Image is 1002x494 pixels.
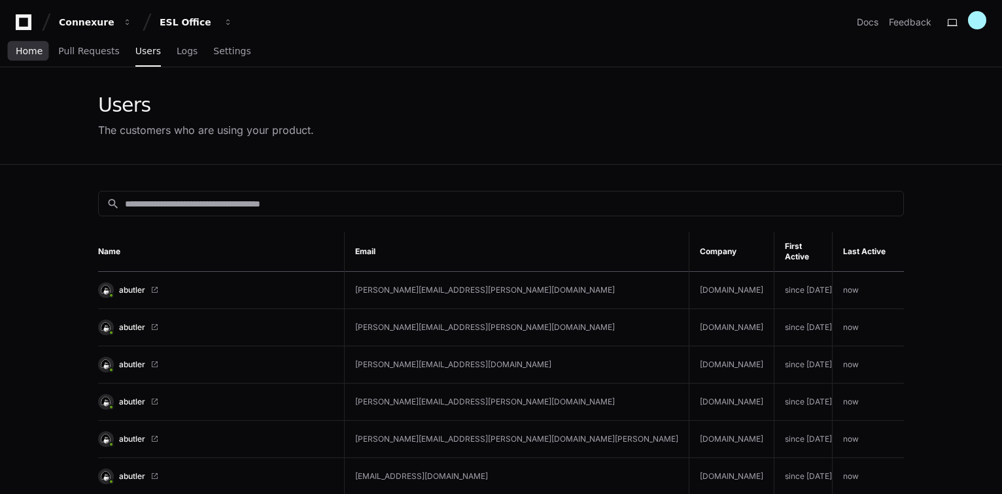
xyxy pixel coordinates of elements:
mat-icon: search [107,197,120,210]
span: abutler [119,397,145,407]
span: abutler [119,359,145,370]
img: 16.svg [99,358,112,370]
td: [PERSON_NAME][EMAIL_ADDRESS][PERSON_NAME][DOMAIN_NAME] [345,309,689,346]
span: abutler [119,434,145,444]
th: Company [689,232,774,272]
div: Connexure [59,16,115,29]
th: Email [345,232,689,272]
td: [PERSON_NAME][EMAIL_ADDRESS][PERSON_NAME][DOMAIN_NAME][PERSON_NAME] [345,421,689,458]
td: [DOMAIN_NAME] [689,346,774,384]
a: abutler [98,469,334,484]
td: [PERSON_NAME][EMAIL_ADDRESS][DOMAIN_NAME] [345,346,689,384]
th: Last Active [833,232,912,272]
span: Logs [177,47,198,55]
th: Name [98,232,345,272]
td: [DOMAIN_NAME] [689,421,774,458]
th: First Active [774,232,833,272]
button: ESL Office [154,10,238,34]
img: 16.svg [99,433,112,445]
a: Users [135,37,161,67]
td: now [833,309,912,346]
td: since [DATE] [774,272,833,309]
img: 16.svg [99,321,112,333]
td: now [833,421,912,458]
td: since [DATE] [774,346,833,384]
img: 16.svg [99,284,112,296]
a: abutler [98,394,334,410]
a: abutler [98,282,334,298]
td: [PERSON_NAME][EMAIL_ADDRESS][PERSON_NAME][DOMAIN_NAME] [345,384,689,421]
img: 16.svg [99,470,112,482]
td: since [DATE] [774,421,833,458]
button: Feedback [889,16,931,29]
span: abutler [119,285,145,295]
td: [DOMAIN_NAME] [689,272,774,309]
div: Users [98,93,314,117]
td: now [833,272,912,309]
div: ESL Office [160,16,216,29]
button: Connexure [54,10,137,34]
div: The customers who are using your product. [98,122,314,138]
span: abutler [119,322,145,333]
td: [DOMAIN_NAME] [689,384,774,421]
a: Docs [857,16,878,29]
td: [PERSON_NAME][EMAIL_ADDRESS][PERSON_NAME][DOMAIN_NAME] [345,272,689,309]
td: now [833,346,912,384]
a: Logs [177,37,198,67]
td: now [833,384,912,421]
span: abutler [119,471,145,482]
a: abutler [98,357,334,372]
img: 16.svg [99,395,112,408]
td: since [DATE] [774,384,833,421]
a: Home [16,37,43,67]
span: Home [16,47,43,55]
a: abutler [98,320,334,335]
a: Pull Requests [58,37,119,67]
span: Pull Requests [58,47,119,55]
a: Settings [213,37,250,67]
td: since [DATE] [774,309,833,346]
span: Users [135,47,161,55]
a: abutler [98,431,334,447]
span: Settings [213,47,250,55]
td: [DOMAIN_NAME] [689,309,774,346]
